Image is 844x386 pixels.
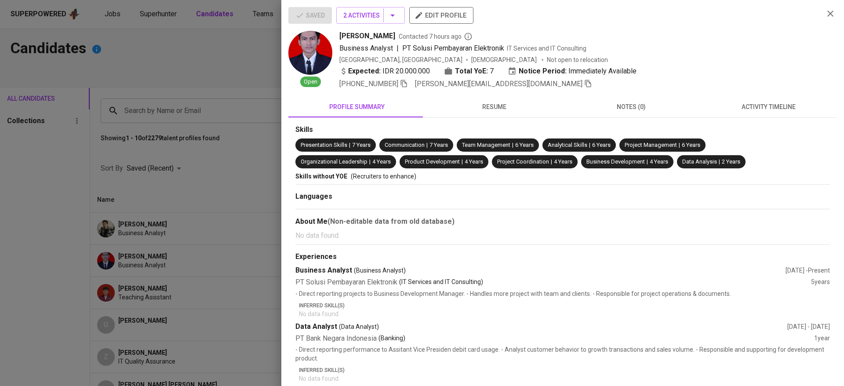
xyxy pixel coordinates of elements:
[295,125,830,135] div: Skills
[519,66,567,76] b: Notice Period:
[336,7,405,24] button: 2 Activities
[295,289,830,298] p: - Direct reporting projects to Business Development Manager. - Handles more project with team and...
[349,141,350,149] span: |
[647,158,648,166] span: |
[679,141,680,149] span: |
[295,322,787,332] div: Data Analyst
[369,158,371,166] span: |
[811,277,830,288] div: 5 years
[339,44,393,52] span: Business Analyst
[300,78,321,86] span: Open
[351,173,416,180] span: (Recruiters to enhance)
[515,142,534,148] span: 6 Years
[497,158,549,165] span: Project Coordination
[385,142,425,148] span: Communication
[682,158,717,165] span: Data Analysis
[354,266,406,275] span: (Business Analyst)
[462,158,463,166] span: |
[343,10,398,21] span: 2 Activities
[586,158,645,165] span: Business Development
[589,141,590,149] span: |
[431,102,557,113] span: resume
[327,217,455,226] b: (Non-editable data from old database)
[568,102,695,113] span: notes (0)
[464,32,473,41] svg: By Batam recruiter
[301,142,347,148] span: Presentation Skills
[814,334,830,344] div: 1 year
[682,142,700,148] span: 6 Years
[339,55,462,64] div: [GEOGRAPHIC_DATA], [GEOGRAPHIC_DATA]
[554,158,572,165] span: 4 Years
[299,366,830,374] p: Inferred Skill(s)
[294,102,420,113] span: profile summary
[339,80,398,88] span: [PHONE_NUMBER]
[372,158,391,165] span: 4 Years
[705,102,832,113] span: activity timeline
[299,374,830,383] p: No data found.
[399,277,483,288] p: (IT Services and IT Consulting)
[650,158,668,165] span: 4 Years
[722,158,740,165] span: 2 Years
[339,322,379,331] span: (Data Analyst)
[295,334,814,344] div: PT Bank Negara Indonesia
[512,141,513,149] span: |
[348,66,381,76] b: Expected:
[409,7,473,24] button: edit profile
[416,10,466,21] span: edit profile
[426,141,428,149] span: |
[409,11,473,18] a: edit profile
[507,45,586,52] span: IT Services and IT Consulting
[295,345,830,363] p: - Direct reporting performance to Assitant Vice Presiden debit card usage. - Analyst customer beh...
[551,158,552,166] span: |
[378,334,405,344] p: (Banking)
[719,158,720,166] span: |
[295,192,830,202] div: Languages
[339,31,395,41] span: [PERSON_NAME]
[547,55,608,64] p: Not open to relocation
[295,266,786,276] div: Business Analyst
[465,158,483,165] span: 4 Years
[625,142,677,148] span: Project Management
[288,31,332,75] img: bf7c673df38c3055dca41299afb7df72.jpg
[295,252,830,262] div: Experiences
[301,158,367,165] span: Organizational Leadership
[295,216,830,227] div: About Me
[399,32,473,41] span: Contacted 7 hours ago
[462,142,510,148] span: Team Management
[295,277,811,288] div: PT Solusi Pembayaran Elektronik
[787,322,830,331] div: [DATE] - [DATE]
[455,66,488,76] b: Total YoE:
[471,55,538,64] span: [DEMOGRAPHIC_DATA]
[295,173,347,180] span: Skills without YOE
[352,142,371,148] span: 7 Years
[786,266,830,275] div: [DATE] - Present
[415,80,582,88] span: [PERSON_NAME][EMAIL_ADDRESS][DOMAIN_NAME]
[402,44,504,52] span: PT Solusi Pembayaran Elektronik
[592,142,611,148] span: 6 Years
[339,66,430,76] div: IDR 20.000.000
[397,43,399,54] span: |
[490,66,494,76] span: 7
[295,230,830,241] p: No data found.
[299,302,830,310] p: Inferred Skill(s)
[548,142,587,148] span: Analytical Skills
[299,310,830,318] p: No data found.
[429,142,448,148] span: 7 Years
[405,158,460,165] span: Product Development
[508,66,637,76] div: Immediately Available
